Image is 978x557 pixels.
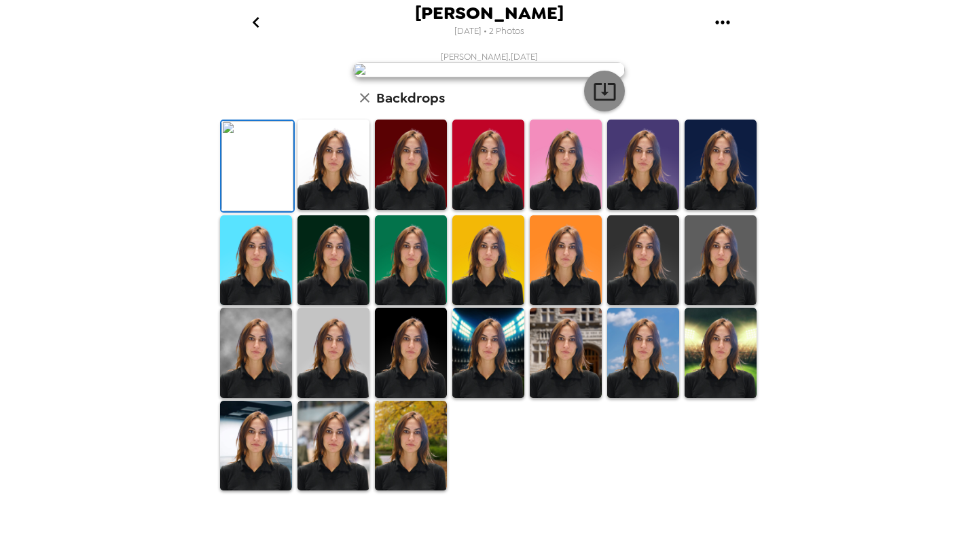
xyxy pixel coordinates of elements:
img: user [353,62,625,77]
span: [PERSON_NAME] , [DATE] [441,51,538,62]
img: Original [221,121,293,211]
span: [DATE] • 2 Photos [454,22,524,41]
h6: Backdrops [376,87,445,109]
span: [PERSON_NAME] [415,4,564,22]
